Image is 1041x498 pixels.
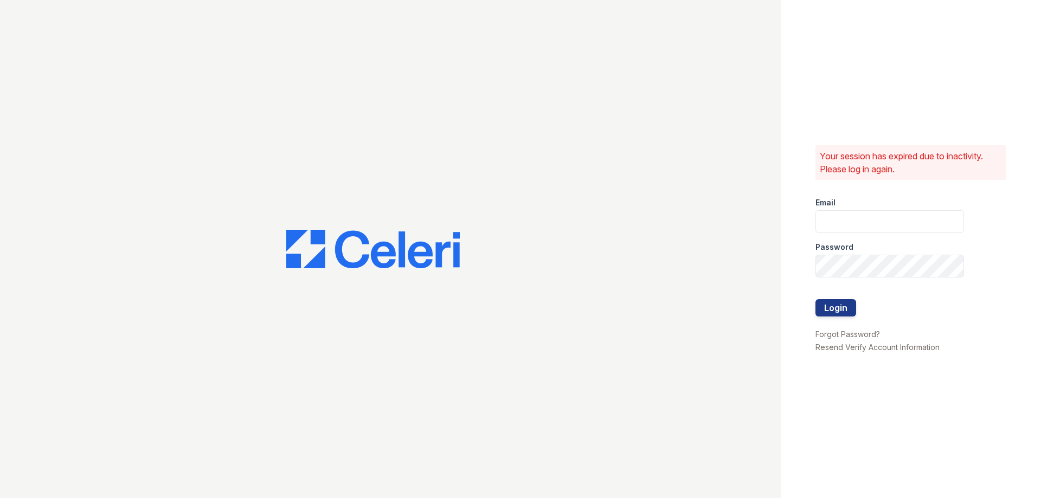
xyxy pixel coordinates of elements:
[815,342,940,352] a: Resend Verify Account Information
[820,150,1002,176] p: Your session has expired due to inactivity. Please log in again.
[815,197,836,208] label: Email
[286,230,460,269] img: CE_Logo_Blue-a8612792a0a2168367f1c8372b55b34899dd931a85d93a1a3d3e32e68fde9ad4.png
[815,242,853,253] label: Password
[815,299,856,316] button: Login
[815,329,880,339] a: Forgot Password?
